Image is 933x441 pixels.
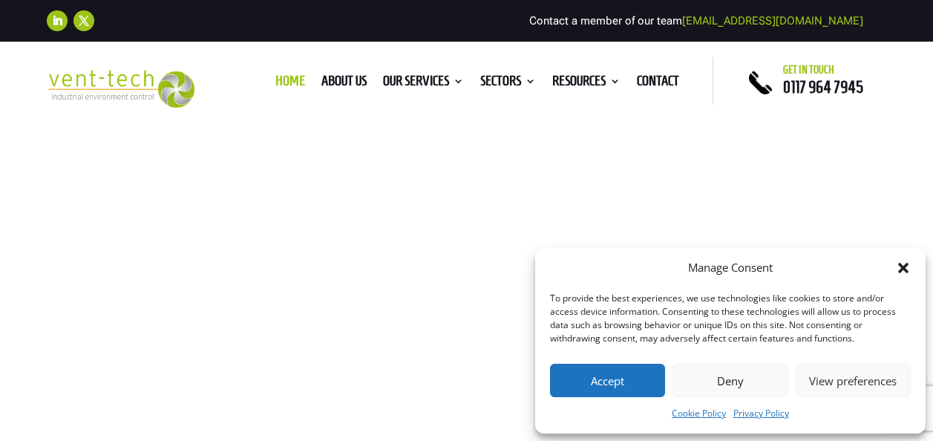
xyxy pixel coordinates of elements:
a: Follow on X [73,10,94,31]
img: 2023-09-27T08_35_16.549ZVENT-TECH---Clear-background [47,70,194,108]
div: To provide the best experiences, we use technologies like cookies to store and/or access device i... [550,292,909,345]
button: Accept [550,364,665,397]
a: 0117 964 7945 [783,78,863,96]
button: View preferences [796,364,911,397]
a: Cookie Policy [672,405,726,422]
a: [EMAIL_ADDRESS][DOMAIN_NAME] [682,14,863,27]
a: Home [275,76,305,92]
a: Follow on LinkedIn [47,10,68,31]
span: Contact a member of our team [529,14,863,27]
div: Close dialog [896,261,911,275]
div: Manage Consent [688,259,773,277]
button: Deny [672,364,788,397]
a: Our Services [383,76,464,92]
a: Privacy Policy [733,405,789,422]
a: About us [321,76,367,92]
a: Contact [637,76,679,92]
span: Get in touch [783,64,834,76]
a: Resources [552,76,621,92]
a: Sectors [480,76,536,92]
